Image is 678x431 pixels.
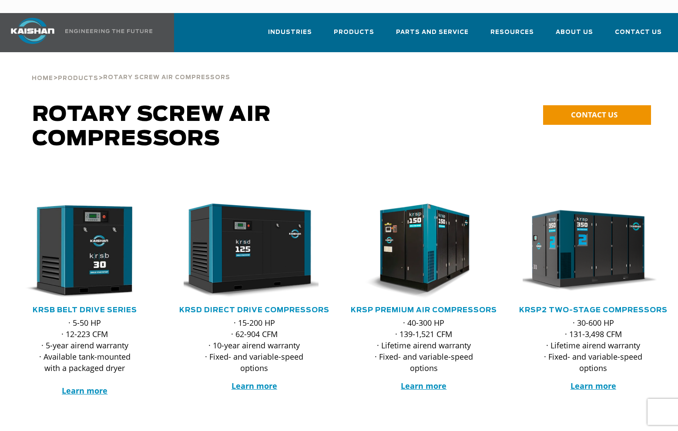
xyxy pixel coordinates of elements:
span: CONTACT US [571,110,618,120]
img: krsb30 [7,204,149,299]
img: krsp150 [346,204,488,299]
a: Products [334,21,374,50]
span: Industries [268,27,312,37]
a: Resources [490,21,534,50]
img: krsp350 [516,204,658,299]
div: krsp150 [353,204,495,299]
a: Learn more [62,385,107,396]
div: krsb30 [14,204,156,299]
a: Learn more [232,381,277,391]
img: Engineering the future [65,29,152,33]
img: krsd125 [177,204,319,299]
span: Parts and Service [396,27,469,37]
a: Parts and Service [396,21,469,50]
a: Learn more [571,381,616,391]
a: Contact Us [615,21,662,50]
p: · 30-600 HP · 131-3,498 CFM · Lifetime airend warranty · Fixed- and variable-speed options [540,317,647,374]
div: krsp350 [523,204,665,299]
a: KRSP Premium Air Compressors [351,307,497,314]
div: krsd125 [184,204,326,299]
a: KRSD Direct Drive Compressors [179,307,329,314]
span: Contact Us [615,27,662,37]
p: · 40-300 HP · 139-1,521 CFM · Lifetime airend warranty · Fixed- and variable-speed options [370,317,477,374]
p: · 15-200 HP · 62-904 CFM · 10-year airend warranty · Fixed- and variable-speed options [201,317,308,374]
a: KRSP2 Two-Stage Compressors [519,307,668,314]
a: Home [32,74,53,82]
div: > > [32,52,230,85]
a: Learn more [401,381,446,391]
a: Industries [268,21,312,50]
span: Home [32,76,53,81]
a: KRSB Belt Drive Series [33,307,137,314]
span: About Us [556,27,593,37]
span: Rotary Screw Air Compressors [103,75,230,80]
span: Products [334,27,374,37]
p: · 5-50 HP · 12-223 CFM · 5-year airend warranty · Available tank-mounted with a packaged dryer [31,317,138,396]
span: Rotary Screw Air Compressors [32,104,271,150]
a: CONTACT US [543,105,651,125]
span: Products [58,76,98,81]
a: Products [58,74,98,82]
span: Resources [490,27,534,37]
a: About Us [556,21,593,50]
